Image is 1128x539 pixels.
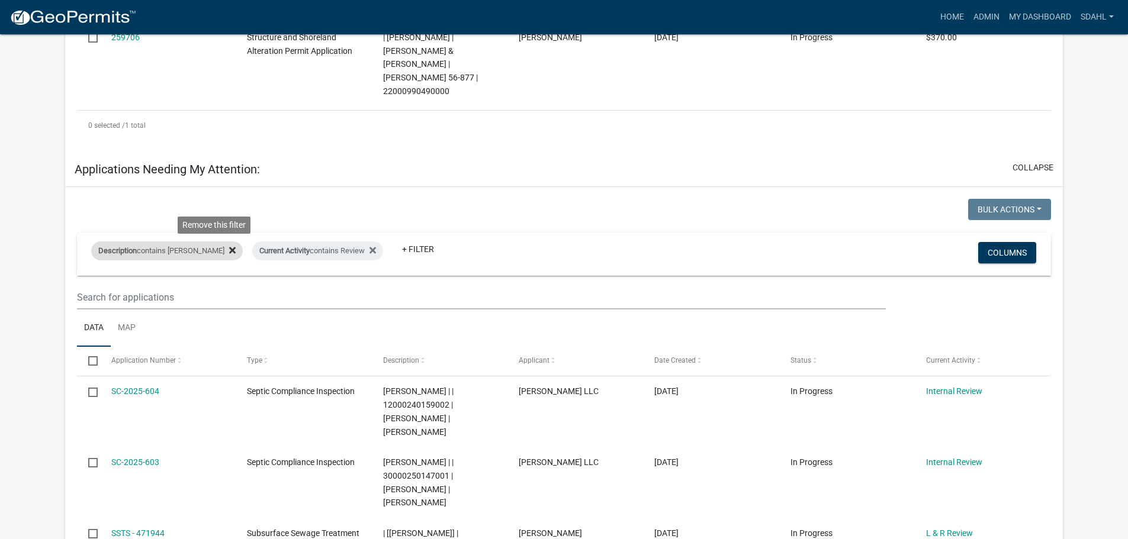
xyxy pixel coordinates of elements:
datatable-header-cell: Date Created [643,347,779,375]
button: Bulk Actions [968,199,1051,220]
a: SSTS - 471944 [111,528,165,538]
datatable-header-cell: Type [236,347,371,375]
datatable-header-cell: Applicant [507,347,643,375]
div: 1 total [77,111,1051,140]
a: Internal Review [926,386,982,396]
a: Data [77,309,111,347]
h5: Applications Needing My Attention: [75,162,260,176]
span: Sheila Dahl | | 12000240159002 | KYLE WIENTJES | SAMANTHA WIENTJES [383,386,454,436]
a: Internal Review [926,457,982,467]
span: 09/03/2025 [654,386,679,396]
input: Search for applications [77,285,885,309]
a: sdahl [1076,6,1119,28]
a: Home [936,6,969,28]
a: Map [111,309,143,347]
a: My Dashboard [1004,6,1076,28]
span: Application Number [111,356,176,364]
span: 05/15/2024 [654,33,679,42]
a: 259706 [111,33,140,42]
span: Sheila Dahl | | 30000250147001 | DAVID M SWYTER | ERIN SWYTER [383,457,454,507]
span: Septic Compliance Inspection [247,457,355,467]
datatable-header-cell: Description [371,347,507,375]
span: In Progress [790,386,833,396]
span: Roisum LLC [519,457,599,467]
span: Roisum LLC [519,386,599,396]
datatable-header-cell: Application Number [100,347,236,375]
a: + Filter [393,238,444,260]
datatable-header-cell: Status [779,347,915,375]
span: $370.00 [926,33,957,42]
span: 0 selected / [88,121,125,130]
a: SC-2025-604 [111,386,159,396]
div: contains [PERSON_NAME] [91,241,243,260]
span: Status [790,356,811,364]
span: Scott M Ellingson [519,528,582,538]
div: contains Review [252,241,383,260]
button: collapse [1013,162,1053,174]
div: Remove this filter [178,217,250,234]
span: In Progress [790,457,833,467]
span: Description [383,356,419,364]
span: 09/02/2025 [654,528,679,538]
a: Admin [969,6,1004,28]
span: | Sheila Dahl | NASH,KYLE & NICOLE | Jewett 56-877 | 22000990490000 [383,33,478,96]
datatable-header-cell: Current Activity [915,347,1050,375]
span: 09/03/2025 [654,457,679,467]
a: L & R Review [926,528,973,538]
span: In Progress [790,33,833,42]
span: allen sellner [519,33,582,42]
span: Current Activity [926,356,975,364]
datatable-header-cell: Select [77,347,99,375]
span: In Progress [790,528,833,538]
span: Applicant [519,356,549,364]
span: Current Activity [259,246,310,255]
span: Date Created [654,356,696,364]
button: Columns [978,242,1036,263]
a: SC-2025-603 [111,457,159,467]
span: Description [98,246,137,255]
span: Septic Compliance Inspection [247,386,355,396]
span: Type [247,356,262,364]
